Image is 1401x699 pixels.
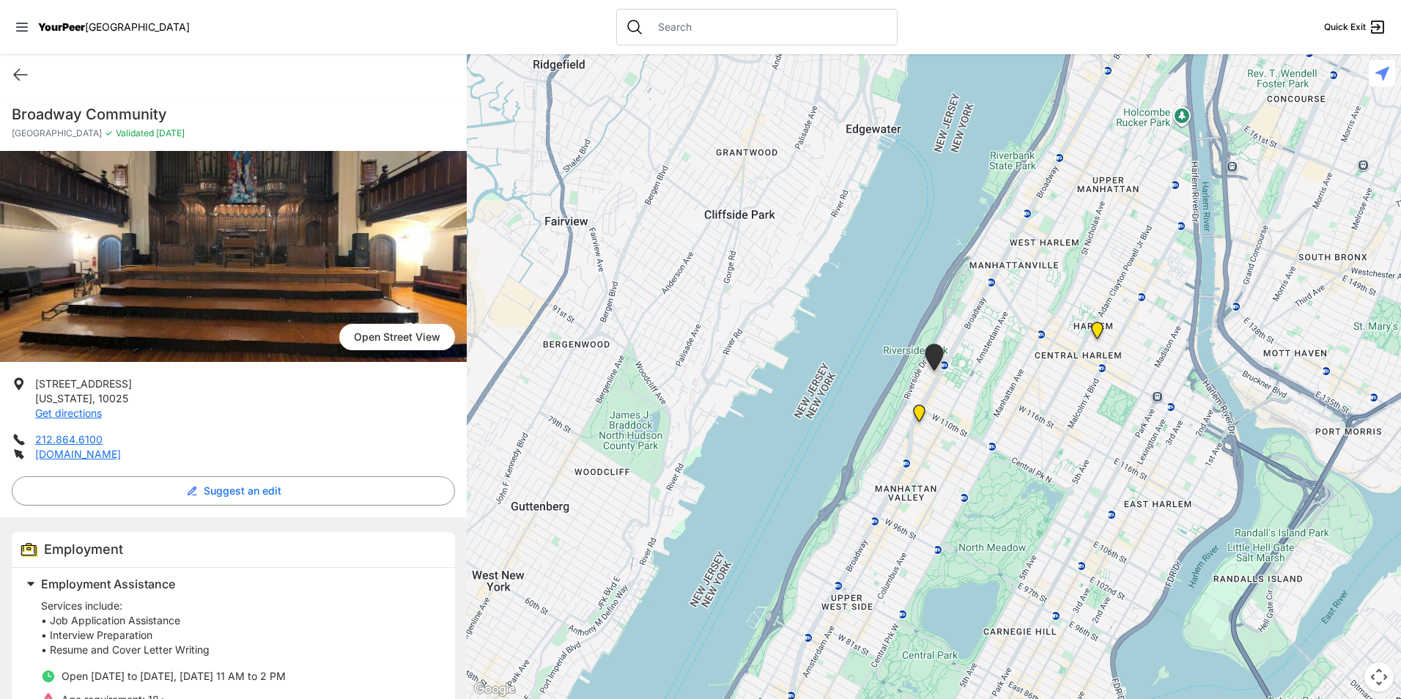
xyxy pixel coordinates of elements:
span: [GEOGRAPHIC_DATA] [85,21,190,33]
span: Open [DATE] to [DATE], [DATE] 11 AM to 2 PM [62,670,286,682]
span: [GEOGRAPHIC_DATA] [12,127,102,139]
span: Suggest an edit [204,484,281,498]
a: [DOMAIN_NAME] [35,448,121,460]
p: Services include: • Job Application Assistance • Interview Preparation • Resume and Cover Letter ... [41,599,437,657]
button: Suggest an edit [12,476,455,506]
span: Employment [44,541,123,557]
img: Google [470,680,519,699]
span: [STREET_ADDRESS] [35,377,132,390]
div: Clinical Headquarters [904,399,934,434]
h1: Broadway Community [12,104,455,125]
span: [DATE] [154,127,185,138]
a: 212.864.6100 [35,433,103,445]
span: Validated [116,127,154,138]
a: YourPeer[GEOGRAPHIC_DATA] [38,23,190,32]
a: Open this area in Google Maps (opens a new window) [470,680,519,699]
span: YourPeer [38,21,85,33]
a: Quick Exit [1324,18,1386,36]
span: Employment Assistance [41,577,175,591]
span: Quick Exit [1324,21,1366,33]
div: Oberia Dempsey Multi Services Center [1082,316,1112,351]
span: , [92,392,95,404]
button: Map camera controls [1364,662,1394,692]
span: [US_STATE] [35,392,92,404]
span: ✓ [105,127,113,139]
input: Search [649,20,888,34]
a: Get directions [35,407,102,419]
span: 10025 [98,392,128,404]
span: Open Street View [339,324,455,350]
